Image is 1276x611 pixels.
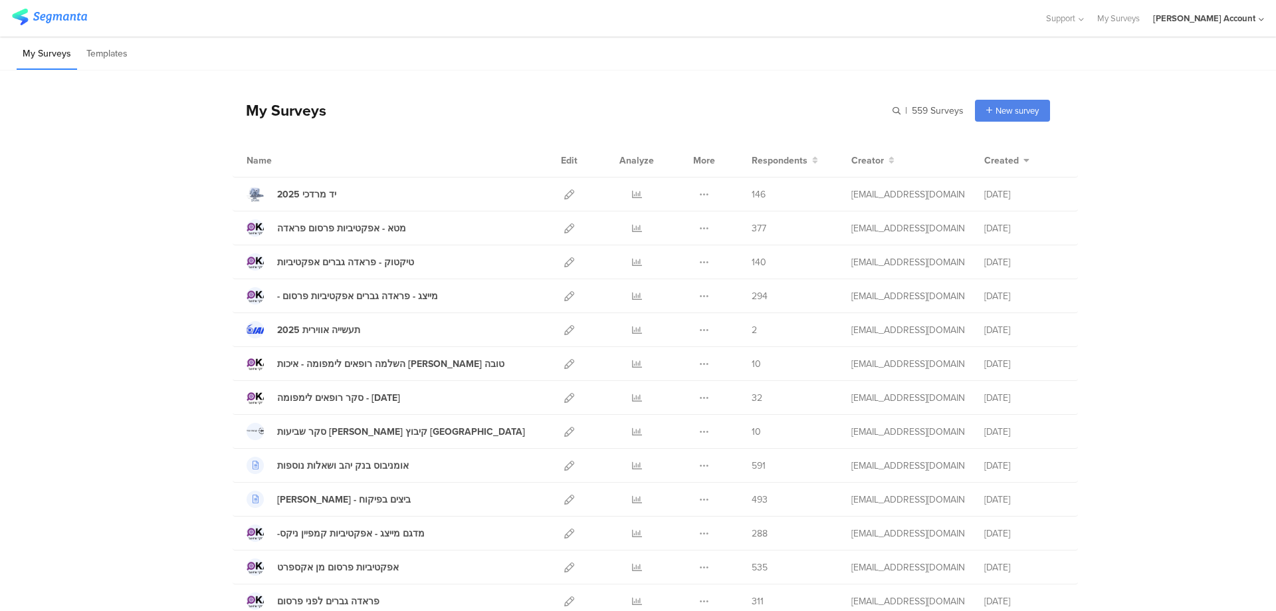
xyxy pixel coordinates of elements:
div: טיקטוק - פראדה גברים אפקטיביות [277,255,414,269]
div: [DATE] [984,425,1064,439]
div: miri@miridikman.co.il [851,425,964,439]
a: - מייצג - פראדה גברים אפקטיביות פרסום [247,287,438,305]
span: Respondents [752,154,807,168]
a: טיקטוק - פראדה גברים אפקטיביות [247,253,414,271]
div: More [690,144,718,177]
a: סקר שביעות [PERSON_NAME] קיבוץ [GEOGRAPHIC_DATA] [247,423,525,440]
div: miri@miridikman.co.il [851,493,964,507]
div: אסף פינק - ביצים בפיקוח [277,493,411,507]
div: סקר רופאים לימפומה - ספטמבר 2025 [277,391,400,405]
div: miri@miridikman.co.il [851,187,964,201]
div: - מייצג - פראדה גברים אפקטיביות פרסום [277,289,438,303]
div: [DATE] [984,594,1064,608]
span: 493 [752,493,768,507]
div: Edit [555,144,584,177]
div: miri@miridikman.co.il [851,391,964,405]
div: [DATE] [984,187,1064,201]
span: 535 [752,560,768,574]
div: My Surveys [233,99,326,122]
a: פראדה גברים לפני פרסום [247,592,379,610]
div: miri@miridikman.co.il [851,560,964,574]
span: 10 [752,425,761,439]
div: Analyze [617,144,657,177]
div: [DATE] [984,323,1064,337]
div: אפקטיביות פרסום מן אקספרט [277,560,399,574]
span: New survey [996,104,1039,117]
span: 10 [752,357,761,371]
a: סקר רופאים לימפומה - [DATE] [247,389,400,406]
span: 146 [752,187,766,201]
div: פראדה גברים לפני פרסום [277,594,379,608]
div: [DATE] [984,357,1064,371]
span: Creator [851,154,884,168]
span: Created [984,154,1019,168]
a: אפקטיביות פרסום מן אקספרט [247,558,399,576]
div: miri@miridikman.co.il [851,459,964,473]
div: miri@miridikman.co.il [851,594,964,608]
span: 559 Surveys [912,104,964,118]
a: [PERSON_NAME] - ביצים בפיקוח [247,491,411,508]
span: 377 [752,221,766,235]
div: יד מרדכי 2025 [277,187,336,201]
div: [DATE] [984,493,1064,507]
div: [DATE] [984,289,1064,303]
span: 2 [752,323,757,337]
a: אומניבוס בנק יהב ושאלות נוספות [247,457,409,474]
button: Created [984,154,1029,168]
div: תעשייה אווירית 2025 [277,323,360,337]
div: [DATE] [984,459,1064,473]
div: [DATE] [984,221,1064,235]
span: | [903,104,909,118]
div: [DATE] [984,527,1064,541]
span: 311 [752,594,764,608]
div: [PERSON_NAME] Account [1153,12,1255,25]
a: -מדגם מייצג - אפקטיביות קמפיין ניקס [247,525,425,542]
div: Name [247,154,326,168]
div: miri@miridikman.co.il [851,357,964,371]
a: יד מרדכי 2025 [247,185,336,203]
li: Templates [80,39,134,70]
li: My Surveys [17,39,77,70]
a: מטא - אפקטיביות פרסום פראדה [247,219,406,237]
span: Support [1046,12,1075,25]
div: miri@miridikman.co.il [851,323,964,337]
img: segmanta logo [12,9,87,25]
span: 288 [752,527,768,541]
span: 32 [752,391,762,405]
div: מטא - אפקטיביות פרסום פראדה [277,221,406,235]
div: [DATE] [984,255,1064,269]
button: Respondents [752,154,818,168]
div: [DATE] [984,560,1064,574]
div: אומניבוס בנק יהב ושאלות נוספות [277,459,409,473]
div: -מדגם מייצג - אפקטיביות קמפיין ניקס [277,527,425,541]
div: miri@miridikman.co.il [851,255,964,269]
div: miri@miridikman.co.il [851,221,964,235]
span: 591 [752,459,766,473]
div: miri@miridikman.co.il [851,289,964,303]
div: השלמה רופאים לימפומה - איכות חיים טובה [277,357,504,371]
div: [DATE] [984,391,1064,405]
a: תעשייה אווירית 2025 [247,321,360,338]
div: סקר שביעות רצון קיבוץ כנרת [277,425,525,439]
button: Creator [851,154,895,168]
a: השלמה רופאים לימפומה - איכות [PERSON_NAME] טובה [247,355,504,372]
div: miri@miridikman.co.il [851,527,964,541]
span: 294 [752,289,768,303]
span: 140 [752,255,766,269]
